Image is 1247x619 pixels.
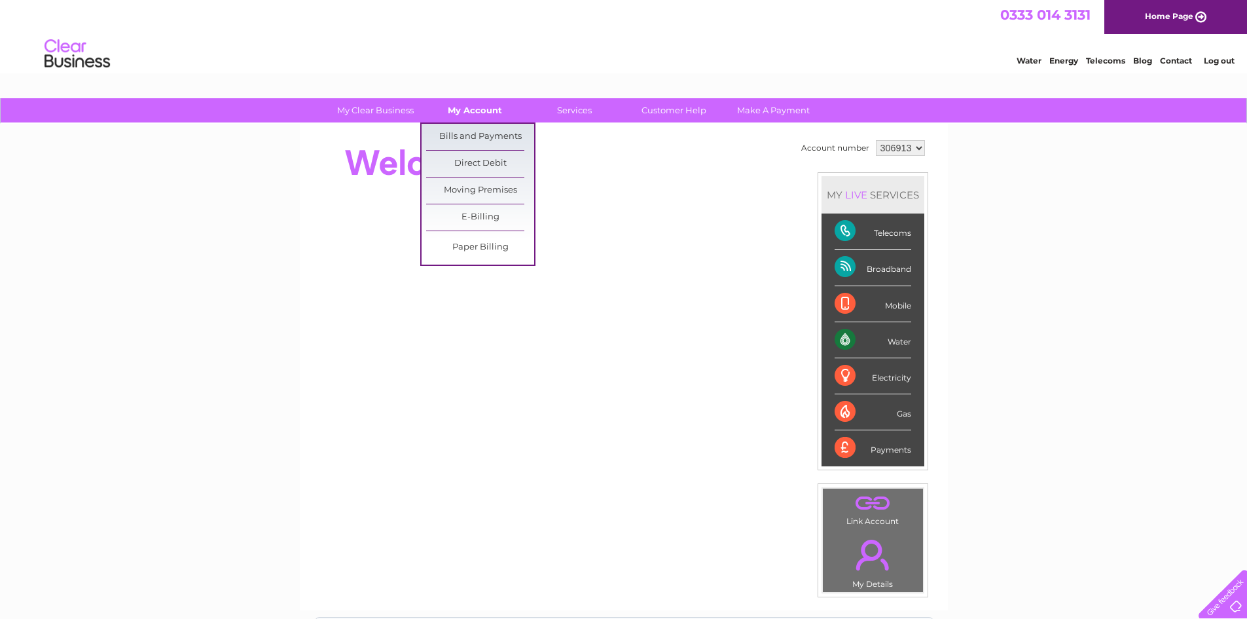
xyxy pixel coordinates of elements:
a: Bills and Payments [426,124,534,150]
a: Water [1017,56,1041,66]
a: Paper Billing [426,234,534,261]
a: Customer Help [620,98,728,122]
div: Telecoms [835,214,911,250]
a: Direct Debit [426,151,534,177]
a: Telecoms [1086,56,1125,66]
a: Blog [1133,56,1152,66]
div: Mobile [835,286,911,322]
div: LIVE [842,189,870,201]
a: . [826,492,920,515]
div: Clear Business is a trading name of Verastar Limited (registered in [GEOGRAPHIC_DATA] No. 3667643... [315,7,933,64]
img: logo.png [44,34,111,74]
a: Moving Premises [426,178,534,204]
div: Electricity [835,358,911,394]
a: Make A Payment [719,98,827,122]
td: Link Account [822,488,924,529]
a: 0333 014 3131 [1000,7,1091,23]
a: Services [520,98,628,122]
a: E-Billing [426,204,534,231]
a: Energy [1049,56,1078,66]
div: Payments [835,430,911,466]
div: Water [835,322,911,358]
div: MY SERVICES [822,176,924,214]
a: Log out [1204,56,1235,66]
div: Gas [835,394,911,430]
td: Account number [798,137,873,159]
a: Contact [1160,56,1192,66]
div: Broadband [835,250,911,286]
a: . [826,532,920,578]
a: My Clear Business [321,98,429,122]
td: My Details [822,529,924,593]
a: My Account [421,98,529,122]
